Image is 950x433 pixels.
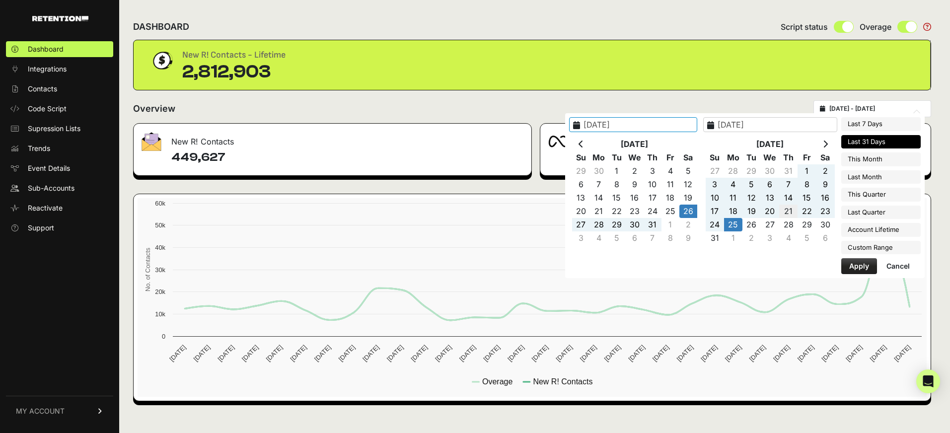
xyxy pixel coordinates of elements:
[28,223,54,233] span: Support
[182,62,286,82] div: 2,812,903
[796,344,815,363] text: [DATE]
[144,248,151,291] text: No. of Contacts
[772,344,791,363] text: [DATE]
[644,218,661,231] td: 31
[893,344,912,363] text: [DATE]
[579,344,598,363] text: [DATE]
[781,21,828,33] span: Script status
[724,344,743,363] text: [DATE]
[661,218,679,231] td: 1
[458,344,477,363] text: [DATE]
[742,218,761,231] td: 26
[603,344,622,363] text: [DATE]
[779,151,798,164] th: Th
[608,151,626,164] th: Tu
[572,164,590,178] td: 29
[626,205,644,218] td: 23
[590,218,608,231] td: 28
[841,258,877,274] button: Apply
[816,178,834,191] td: 9
[841,223,921,237] li: Account Lifetime
[761,191,779,205] td: 13
[706,178,724,191] td: 3
[626,178,644,191] td: 9
[844,344,864,363] text: [DATE]
[385,344,405,363] text: [DATE]
[28,203,63,213] span: Reactivate
[155,221,165,229] text: 50k
[761,164,779,178] td: 30
[410,344,429,363] text: [DATE]
[506,344,525,363] text: [DATE]
[133,20,189,34] h2: DASHBOARD
[6,101,113,117] a: Code Script
[860,21,891,33] span: Overage
[134,124,531,153] div: New R! Contacts
[742,164,761,178] td: 29
[779,164,798,178] td: 31
[149,48,174,73] img: dollar-coin-05c43ed7efb7bc0c12610022525b4bbbb207c7efeef5aecc26f025e68dcafac9.png
[679,164,697,178] td: 5
[28,163,70,173] span: Event Details
[878,258,918,274] button: Cancel
[626,164,644,178] td: 2
[841,241,921,255] li: Custom Range
[724,205,742,218] td: 18
[644,205,661,218] td: 24
[916,369,940,393] div: Open Intercom Messenger
[6,81,113,97] a: Contacts
[155,200,165,207] text: 60k
[706,151,724,164] th: Su
[608,218,626,231] td: 29
[289,344,308,363] text: [DATE]
[869,344,888,363] text: [DATE]
[661,178,679,191] td: 11
[742,231,761,245] td: 2
[590,178,608,191] td: 7
[798,205,816,218] td: 22
[572,178,590,191] td: 6
[841,188,921,202] li: This Quarter
[761,231,779,245] td: 3
[661,164,679,178] td: 4
[679,151,697,164] th: Sa
[742,178,761,191] td: 5
[530,344,550,363] text: [DATE]
[724,191,742,205] td: 11
[6,220,113,236] a: Support
[162,333,165,340] text: 0
[16,406,65,416] span: MY ACCOUNT
[6,61,113,77] a: Integrations
[533,377,592,386] text: New R! Contacts
[627,344,646,363] text: [DATE]
[192,344,212,363] text: [DATE]
[265,344,284,363] text: [DATE]
[661,205,679,218] td: 25
[761,205,779,218] td: 20
[608,205,626,218] td: 22
[590,231,608,245] td: 4
[590,138,679,151] th: [DATE]
[626,218,644,231] td: 30
[798,164,816,178] td: 1
[779,218,798,231] td: 28
[155,310,165,318] text: 10k
[608,191,626,205] td: 15
[761,218,779,231] td: 27
[841,170,921,184] li: Last Month
[644,164,661,178] td: 3
[724,178,742,191] td: 4
[572,218,590,231] td: 27
[661,231,679,245] td: 8
[820,344,840,363] text: [DATE]
[644,231,661,245] td: 7
[361,344,380,363] text: [DATE]
[761,178,779,191] td: 6
[779,191,798,205] td: 14
[841,117,921,131] li: Last 7 Days
[724,164,742,178] td: 28
[841,135,921,149] li: Last 31 Days
[724,218,742,231] td: 25
[590,191,608,205] td: 14
[608,231,626,245] td: 5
